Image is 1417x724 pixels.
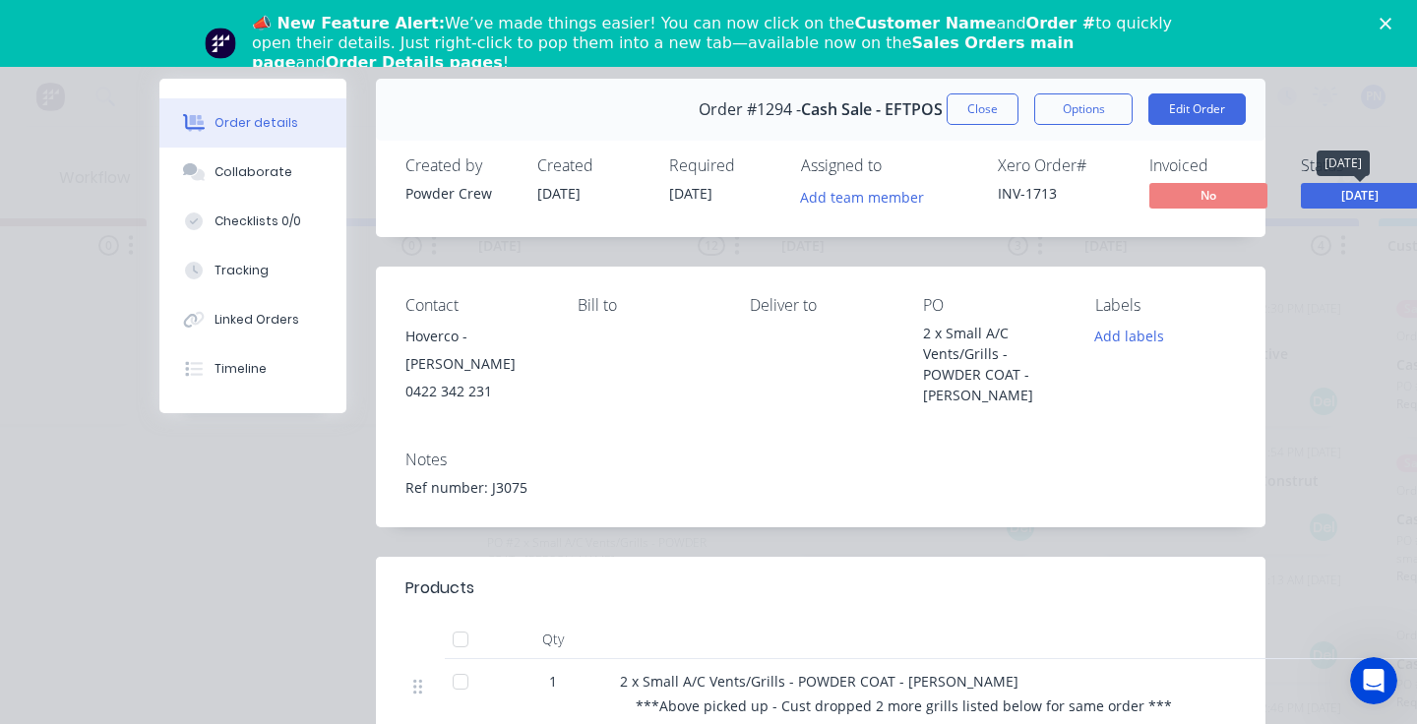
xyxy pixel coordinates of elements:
button: Edit Order [1148,93,1246,125]
div: [DATE] [1317,151,1370,176]
button: Tracking [159,246,346,295]
div: Hoverco - [PERSON_NAME]0422 342 231 [405,323,546,405]
div: Deliver to [750,296,891,315]
span: ***Above picked up - Cust dropped 2 more grills listed below for same order *** [636,696,1172,715]
div: Created by [405,156,514,175]
span: No [1149,183,1267,208]
div: Qty [494,620,612,659]
div: Linked Orders [215,311,299,329]
div: Timeline [215,360,267,378]
span: 2 x Small A/C Vents/Grills - POWDER COAT - [PERSON_NAME] [620,672,1018,691]
div: Invoiced [1149,156,1277,175]
button: Add team member [801,183,935,210]
span: [DATE] [537,184,581,203]
div: Collaborate [215,163,292,181]
button: Linked Orders [159,295,346,344]
span: Order #1294 - [699,100,801,119]
button: Timeline [159,344,346,393]
b: Customer Name [854,14,996,32]
div: Required [669,156,777,175]
div: Order details [215,114,298,132]
b: 📣 New Feature Alert: [252,14,445,32]
button: Collaborate [159,148,346,197]
div: Xero Order # [998,156,1126,175]
button: Checklists 0/0 [159,197,346,246]
span: [DATE] [669,184,712,203]
div: 0422 342 231 [405,378,546,405]
iframe: Intercom live chat [1350,657,1397,704]
button: Order details [159,98,346,148]
div: INV-1713 [998,183,1126,204]
div: Contact [405,296,546,315]
div: Notes [405,451,1236,469]
div: Labels [1095,296,1236,315]
button: Add labels [1084,323,1175,349]
span: 1 [549,671,557,692]
div: Assigned to [801,156,998,175]
div: Tracking [215,262,269,279]
div: Ref number: J3075 [405,477,1236,498]
div: PO [923,296,1064,315]
button: Options [1034,93,1133,125]
div: Close [1380,18,1399,30]
div: We’ve made things easier! You can now click on the and to quickly open their details. Just right-... [252,14,1181,73]
b: Sales Orders main page [252,33,1074,72]
div: Powder Crew [405,183,514,204]
img: Profile image for Team [205,28,236,59]
div: Checklists 0/0 [215,212,301,230]
button: Close [947,93,1018,125]
div: Created [537,156,646,175]
button: Add team member [790,183,935,210]
b: Order Details pages [326,53,503,72]
div: Hoverco - [PERSON_NAME] [405,323,546,378]
div: Bill to [578,296,718,315]
div: 2 x Small A/C Vents/Grills - POWDER COAT - [PERSON_NAME] [923,323,1064,405]
div: Products [405,576,474,600]
span: Cash Sale - EFTPOS [801,100,943,119]
b: Order # [1026,14,1096,32]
